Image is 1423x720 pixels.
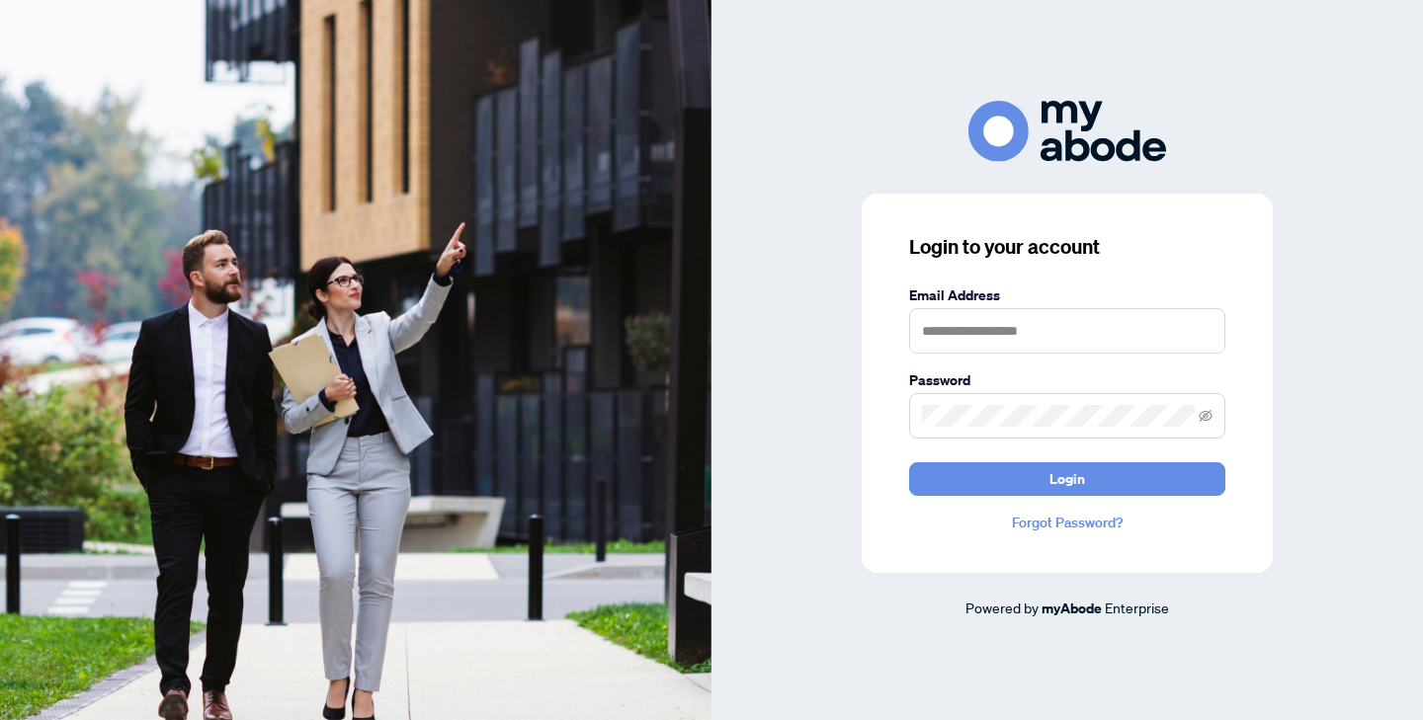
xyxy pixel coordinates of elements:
h3: Login to your account [909,233,1225,261]
span: Enterprise [1105,599,1169,616]
label: Email Address [909,284,1225,306]
img: ma-logo [968,101,1166,161]
span: Login [1049,463,1085,495]
span: Powered by [965,599,1039,616]
button: Login [909,462,1225,496]
a: myAbode [1042,598,1102,619]
label: Password [909,369,1225,391]
a: Forgot Password? [909,512,1225,533]
span: eye-invisible [1199,409,1213,423]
